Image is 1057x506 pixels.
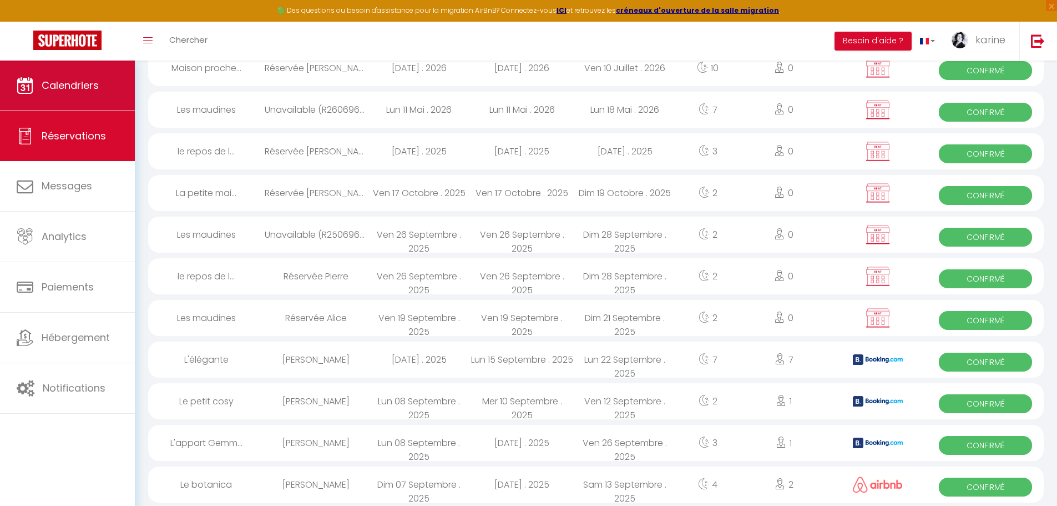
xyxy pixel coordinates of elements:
span: Hébergement [42,330,110,344]
span: Paiements [42,280,94,294]
img: Super Booking [33,31,102,50]
span: Analytics [42,229,87,243]
span: Notifications [43,381,105,395]
button: Ouvrir le widget de chat LiveChat [9,4,42,38]
a: ICI [557,6,567,15]
span: Réservations [42,129,106,143]
a: créneaux d'ouverture de la salle migration [616,6,779,15]
span: Messages [42,179,92,193]
img: ... [952,32,968,48]
span: karine [975,33,1005,47]
a: ... karine [943,22,1019,61]
span: Chercher [169,34,208,46]
a: Chercher [161,22,216,61]
span: Calendriers [42,78,99,92]
img: logout [1031,34,1045,48]
button: Besoin d'aide ? [835,32,912,51]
